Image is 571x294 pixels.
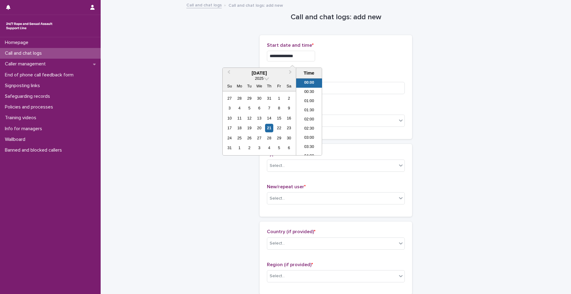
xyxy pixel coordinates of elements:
div: Choose Thursday, July 31st, 2025 [265,94,273,102]
li: 04:00 [296,152,322,161]
p: End of phone call feedback form [2,72,78,78]
li: 02:30 [296,124,322,134]
div: Choose Sunday, August 31st, 2025 [225,144,234,152]
div: Choose Friday, August 15th, 2025 [275,114,283,122]
p: Call and chat logs: add new [228,2,283,8]
span: Country (if provided) [267,229,315,234]
img: rhQMoQhaT3yELyF149Cw [5,20,54,32]
div: Choose Friday, August 1st, 2025 [275,94,283,102]
div: Choose Tuesday, July 29th, 2025 [245,94,253,102]
div: Choose Saturday, August 2nd, 2025 [285,94,293,102]
div: Choose Sunday, August 3rd, 2025 [225,104,234,112]
li: 01:00 [296,97,322,106]
p: Training videos [2,115,41,121]
button: Previous Month [223,68,233,78]
p: Caller management [2,61,51,67]
div: We [255,82,263,90]
p: Wallboard [2,137,30,142]
p: Policies and processes [2,104,58,110]
div: Select... [270,163,285,169]
h1: Call and chat logs: add new [260,13,412,22]
div: Choose Monday, August 18th, 2025 [235,124,243,132]
li: 03:30 [296,143,322,152]
div: Choose Friday, August 22nd, 2025 [275,124,283,132]
div: Choose Tuesday, September 2nd, 2025 [245,144,253,152]
div: Choose Monday, July 28th, 2025 [235,94,243,102]
div: Choose Sunday, August 17th, 2025 [225,124,234,132]
div: Choose Monday, August 11th, 2025 [235,114,243,122]
div: Choose Tuesday, August 12th, 2025 [245,114,253,122]
div: Su [225,82,234,90]
div: [DATE] [223,70,296,76]
div: Choose Wednesday, August 13th, 2025 [255,114,263,122]
div: Choose Friday, August 29th, 2025 [275,134,283,142]
div: Choose Sunday, July 27th, 2025 [225,94,234,102]
li: 00:00 [296,79,322,88]
p: Signposting links [2,83,45,89]
div: Th [265,82,273,90]
div: Choose Sunday, August 10th, 2025 [225,114,234,122]
div: Mo [235,82,243,90]
p: Banned and blocked callers [2,147,67,153]
div: Select... [270,240,285,247]
div: Choose Saturday, September 6th, 2025 [285,144,293,152]
li: 02:00 [296,115,322,124]
div: Choose Thursday, August 14th, 2025 [265,114,273,122]
div: Choose Saturday, August 23rd, 2025 [285,124,293,132]
li: 03:00 [296,134,322,143]
span: Start date and time [267,43,314,48]
div: Choose Tuesday, August 19th, 2025 [245,124,253,132]
span: Region (if provided) [267,262,313,267]
div: Choose Wednesday, August 6th, 2025 [255,104,263,112]
p: Homepage [2,40,33,46]
div: Choose Wednesday, August 20th, 2025 [255,124,263,132]
p: Info for managers [2,126,47,132]
div: Choose Monday, September 1st, 2025 [235,144,243,152]
li: 00:30 [296,88,322,97]
div: Choose Saturday, August 16th, 2025 [285,114,293,122]
div: month 2025-08 [224,93,294,153]
div: Choose Thursday, August 21st, 2025 [265,124,273,132]
p: Safeguarding records [2,94,55,99]
div: Choose Wednesday, September 3rd, 2025 [255,144,263,152]
div: Choose Sunday, August 24th, 2025 [225,134,234,142]
div: Time [298,70,320,76]
div: Choose Friday, August 8th, 2025 [275,104,283,112]
div: Choose Monday, August 25th, 2025 [235,134,243,142]
div: Choose Thursday, August 28th, 2025 [265,134,273,142]
div: Choose Friday, September 5th, 2025 [275,144,283,152]
a: Call and chat logs [186,1,222,8]
li: 01:30 [296,106,322,115]
div: Sa [285,82,293,90]
div: Choose Tuesday, August 5th, 2025 [245,104,253,112]
div: Select... [270,195,285,202]
div: Choose Wednesday, July 30th, 2025 [255,94,263,102]
div: Select... [270,273,285,279]
button: Next Month [286,68,296,78]
div: Choose Saturday, August 9th, 2025 [285,104,293,112]
p: Call and chat logs [2,50,47,56]
div: Choose Thursday, August 7th, 2025 [265,104,273,112]
div: Choose Saturday, August 30th, 2025 [285,134,293,142]
div: Tu [245,82,253,90]
span: New/repeat user [267,184,306,189]
div: Choose Thursday, September 4th, 2025 [265,144,273,152]
div: Choose Tuesday, August 26th, 2025 [245,134,253,142]
div: Choose Monday, August 4th, 2025 [235,104,243,112]
div: Fr [275,82,283,90]
div: Choose Wednesday, August 27th, 2025 [255,134,263,142]
span: 2025 [255,76,264,81]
